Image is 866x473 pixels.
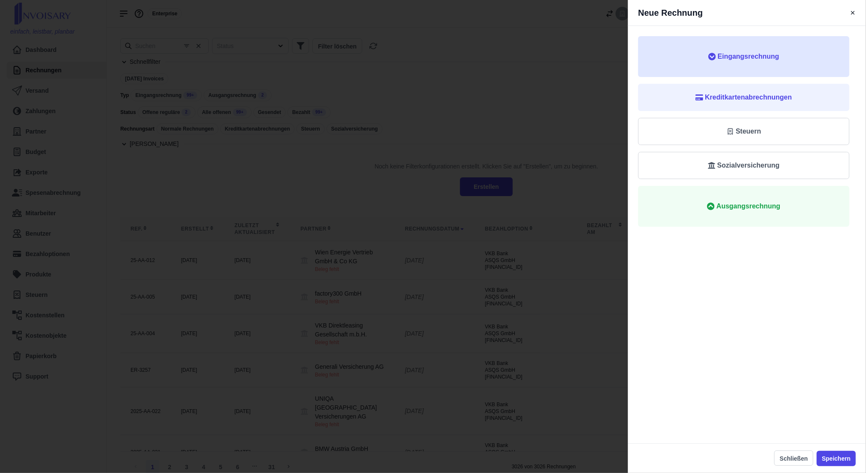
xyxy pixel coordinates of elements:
button: Speichern [817,451,856,466]
span: Eingangsrechnung [718,51,779,62]
span: Ausgangsrechnung [716,201,780,211]
button: Sozialversicherung [638,152,849,179]
button: Steuern [638,118,849,145]
span: Kreditkartenabrechnungen [705,92,792,103]
button: Ausgangsrechnung [638,186,849,227]
button: Schließen [774,450,813,466]
button: Kreditkartenabrechnungen [638,84,849,111]
span: Steuern [736,126,761,137]
span: Sozialversicherung [717,160,780,171]
button: Eingangsrechnung [638,36,849,77]
h4: Neue Rechnung [638,7,703,19]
